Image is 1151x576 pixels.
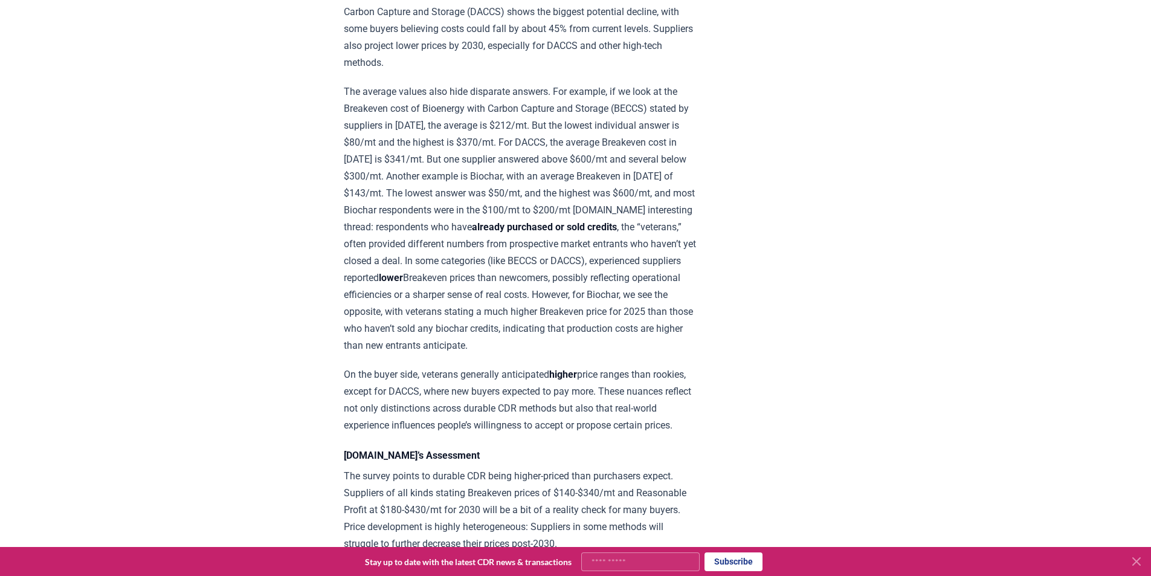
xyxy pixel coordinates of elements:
strong: [DOMAIN_NAME]’s Assessment [344,450,480,461]
strong: lower [379,272,403,283]
p: On the buyer side, veterans generally anticipated price ranges than rookies, except for DACCS, wh... [344,366,697,434]
p: The average values also hide disparate answers. For example, if we look at the Breakeven cost of ... [344,83,697,354]
p: The survey points to durable CDR being higher-priced than purchasers expect. Suppliers of all kin... [344,468,697,552]
strong: higher [549,369,577,380]
strong: already purchased or sold credits [472,221,617,233]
